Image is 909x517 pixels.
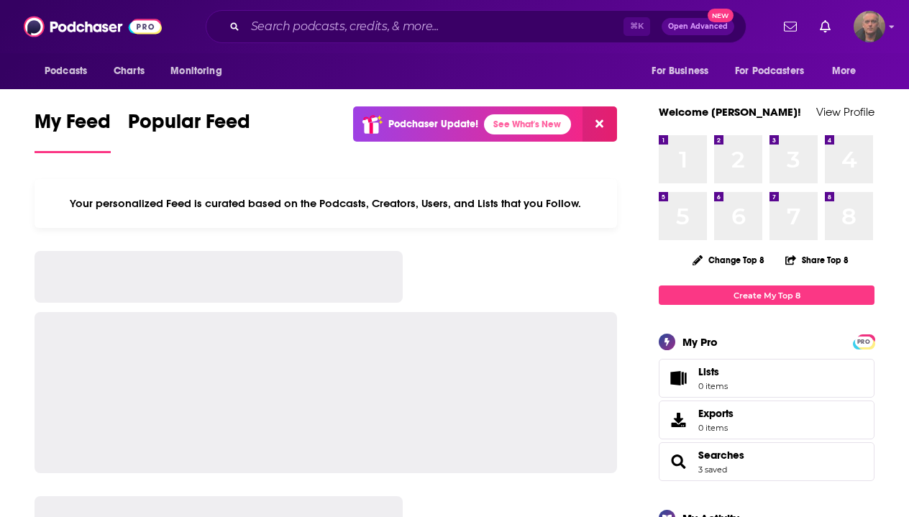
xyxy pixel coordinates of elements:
[832,61,857,81] span: More
[114,61,145,81] span: Charts
[682,335,718,349] div: My Pro
[698,381,728,391] span: 0 items
[45,61,87,81] span: Podcasts
[698,449,744,462] a: Searches
[854,11,885,42] button: Show profile menu
[388,118,478,130] p: Podchaser Update!
[35,58,106,85] button: open menu
[652,61,708,81] span: For Business
[698,465,727,475] a: 3 saved
[855,336,872,347] a: PRO
[659,285,874,305] a: Create My Top 8
[854,11,885,42] span: Logged in as scottlester1
[104,58,153,85] a: Charts
[684,251,773,269] button: Change Top 8
[855,337,872,347] span: PRO
[778,14,803,39] a: Show notifications dropdown
[484,114,571,134] a: See What's New
[659,105,801,119] a: Welcome [PERSON_NAME]!
[35,109,111,142] span: My Feed
[206,10,746,43] div: Search podcasts, credits, & more...
[726,58,825,85] button: open menu
[128,109,250,153] a: Popular Feed
[698,407,734,420] span: Exports
[160,58,240,85] button: open menu
[245,15,623,38] input: Search podcasts, credits, & more...
[814,14,836,39] a: Show notifications dropdown
[698,365,719,378] span: Lists
[785,246,849,274] button: Share Top 8
[35,109,111,153] a: My Feed
[659,442,874,481] span: Searches
[854,11,885,42] img: User Profile
[664,452,693,472] a: Searches
[641,58,726,85] button: open menu
[708,9,734,22] span: New
[664,368,693,388] span: Lists
[128,109,250,142] span: Popular Feed
[664,410,693,430] span: Exports
[698,423,734,433] span: 0 items
[24,13,162,40] img: Podchaser - Follow, Share and Rate Podcasts
[698,365,728,378] span: Lists
[170,61,221,81] span: Monitoring
[35,179,617,228] div: Your personalized Feed is curated based on the Podcasts, Creators, Users, and Lists that you Follow.
[623,17,650,36] span: ⌘ K
[659,401,874,439] a: Exports
[662,18,734,35] button: Open AdvancedNew
[816,105,874,119] a: View Profile
[735,61,804,81] span: For Podcasters
[668,23,728,30] span: Open Advanced
[822,58,874,85] button: open menu
[659,359,874,398] a: Lists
